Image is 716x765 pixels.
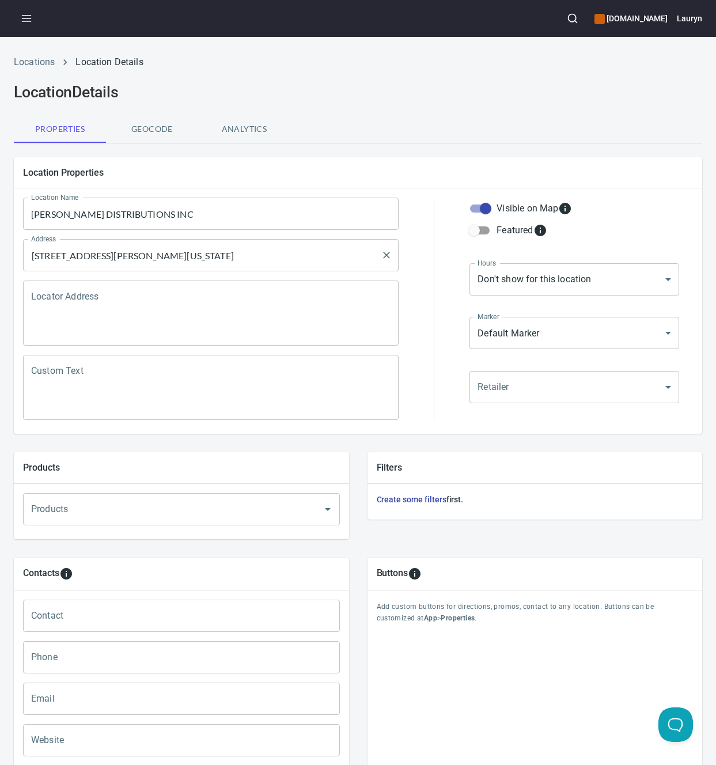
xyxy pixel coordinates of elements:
h6: Lauryn [677,12,702,25]
h2: Location Details [14,83,702,101]
span: Geocode [113,122,191,137]
h6: first. [377,493,694,506]
h5: Location Properties [23,166,693,179]
h5: Filters [377,461,694,474]
h5: Contacts [23,567,59,581]
a: Locations [14,56,55,67]
svg: To add custom contact information for locations, please go to Apps > Properties > Contacts. [59,567,73,581]
span: Properties [21,122,99,137]
div: ​ [469,371,679,403]
div: Don't show for this location [469,263,679,296]
b: Properties [441,614,475,622]
div: Visible on Map [497,202,572,215]
nav: breadcrumb [14,55,702,69]
div: Default Marker [469,317,679,349]
span: Analytics [205,122,283,137]
button: color-CE600E [594,14,605,24]
iframe: Help Scout Beacon - Open [658,707,693,742]
h5: Buttons [377,567,408,581]
svg: Whether the location is visible on the map. [558,202,572,215]
button: Open [320,501,336,517]
button: Lauryn [677,6,702,31]
button: Clear [378,247,395,263]
svg: To add custom buttons for locations, please go to Apps > Properties > Buttons. [408,567,422,581]
a: Create some filters [377,495,446,504]
a: Location Details [75,56,143,67]
button: Search [560,6,585,31]
input: Products [28,498,302,520]
b: App [424,614,437,622]
svg: Featured locations are moved to the top of the search results list. [533,224,547,237]
h5: Products [23,461,340,474]
div: Featured [497,224,547,237]
p: Add custom buttons for directions, promos, contact to any location. Buttons can be customized at > . [377,601,694,624]
h6: [DOMAIN_NAME] [594,12,668,25]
